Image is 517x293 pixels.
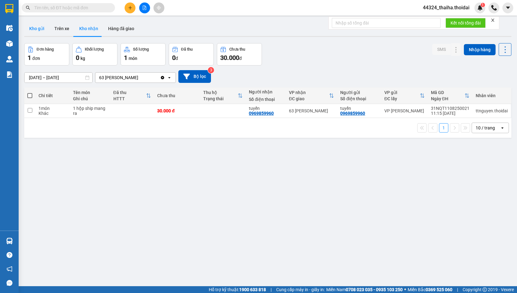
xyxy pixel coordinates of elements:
[340,111,365,116] div: 0969859960
[39,106,67,111] div: 1 món
[502,2,513,13] button: caret-down
[24,21,49,36] button: Kho gửi
[113,96,146,101] div: HTTT
[426,287,452,292] strong: 0369 525 060
[7,280,12,286] span: message
[203,96,238,101] div: Trạng thái
[326,286,403,293] span: Miền Nam
[229,47,245,52] div: Chưa thu
[431,96,464,101] div: Ngày ĐH
[99,74,138,81] div: 63 [PERSON_NAME]
[249,106,283,111] div: tuyến
[160,75,165,80] svg: Clear value
[128,6,132,10] span: plus
[276,286,325,293] span: Cung cấp máy in - giấy in:
[289,90,329,95] div: VP nhận
[6,56,13,62] img: warehouse-icon
[491,18,495,22] span: close
[428,88,473,104] th: Toggle SortBy
[249,111,274,116] div: 0969859960
[7,252,12,258] span: question-circle
[167,75,172,80] svg: open
[72,43,117,65] button: Khối lượng0kg
[476,93,508,98] div: Nhân viên
[5,4,13,13] img: logo-vxr
[476,125,495,131] div: 10 / trang
[481,3,485,7] sup: 1
[346,287,403,292] strong: 0708 023 035 - 0935 103 250
[125,2,135,13] button: plus
[176,56,178,61] span: đ
[384,90,420,95] div: VP gửi
[477,5,483,11] img: icon-new-feature
[249,97,283,102] div: Số điện thoại
[464,44,496,55] button: Nhập hàng
[476,108,508,113] div: ttnguyen.thoidai
[157,93,197,98] div: Chưa thu
[384,108,425,113] div: VP [PERSON_NAME]
[286,88,337,104] th: Toggle SortBy
[381,88,428,104] th: Toggle SortBy
[28,54,31,61] span: 1
[446,18,486,28] button: Kết nối tổng đài
[157,108,197,113] div: 30.000 đ
[408,286,452,293] span: Miền Bắc
[181,47,193,52] div: Đã thu
[431,106,469,111] div: 31NQT1108250021
[85,47,104,52] div: Khối lượng
[340,90,378,95] div: Người gửi
[200,88,246,104] th: Toggle SortBy
[172,54,176,61] span: 0
[178,70,211,83] button: Bộ lọc
[505,5,511,11] span: caret-down
[239,56,242,61] span: đ
[73,96,107,101] div: Ghi chú
[418,4,474,11] span: 44324_thaiha.thoidai
[439,123,448,133] button: 1
[169,43,214,65] button: Đã thu0đ
[24,43,69,65] button: Đơn hàng1đơn
[432,44,451,55] button: SMS
[332,18,441,28] input: Nhập số tổng đài
[37,47,54,52] div: Đơn hàng
[121,43,166,65] button: Số lượng1món
[7,266,12,272] span: notification
[6,238,13,244] img: warehouse-icon
[431,111,469,116] div: 11:15 [DATE]
[6,71,13,78] img: solution-icon
[217,43,262,65] button: Chưa thu30.000đ
[157,6,161,10] span: aim
[457,286,458,293] span: |
[404,288,406,291] span: ⚪️
[239,287,266,292] strong: 1900 633 818
[76,54,79,61] span: 0
[220,54,239,61] span: 30.000
[113,90,146,95] div: Đã thu
[500,125,505,130] svg: open
[6,25,13,31] img: warehouse-icon
[431,90,464,95] div: Mã GD
[73,90,107,95] div: Tên món
[6,40,13,47] img: warehouse-icon
[384,96,420,101] div: ĐC lấy
[153,2,164,13] button: aim
[32,56,40,61] span: đơn
[129,56,137,61] span: món
[209,286,266,293] span: Hỗ trợ kỹ thuật:
[451,20,481,26] span: Kết nối tổng đài
[483,287,487,292] span: copyright
[142,6,147,10] span: file-add
[203,90,238,95] div: Thu hộ
[289,108,334,113] div: 63 [PERSON_NAME]
[73,106,107,116] div: 1 hộp ship mang ra
[39,111,67,116] div: Khác
[340,96,378,101] div: Số điện thoại
[208,67,214,73] sup: 3
[26,6,30,10] span: search
[124,54,127,61] span: 1
[249,89,283,94] div: Người nhận
[491,5,497,11] img: phone-icon
[103,21,139,36] button: Hàng đã giao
